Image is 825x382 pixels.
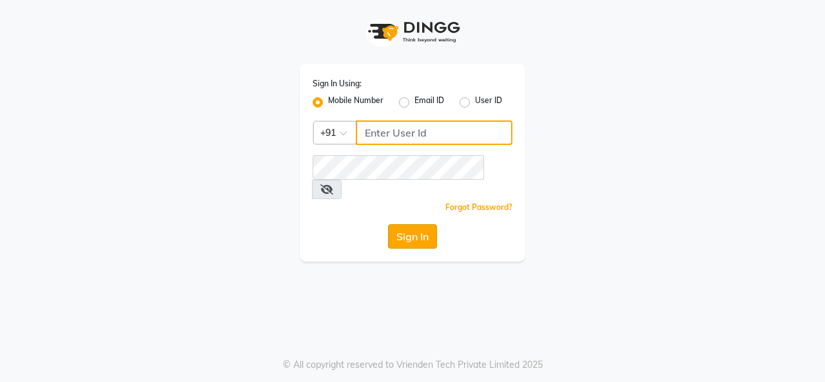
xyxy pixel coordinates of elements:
[356,120,512,145] input: Username
[388,224,437,249] button: Sign In
[313,155,484,180] input: Username
[475,95,502,110] label: User ID
[328,95,383,110] label: Mobile Number
[445,202,512,212] a: Forgot Password?
[361,13,464,51] img: logo1.svg
[414,95,444,110] label: Email ID
[313,78,362,90] label: Sign In Using:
